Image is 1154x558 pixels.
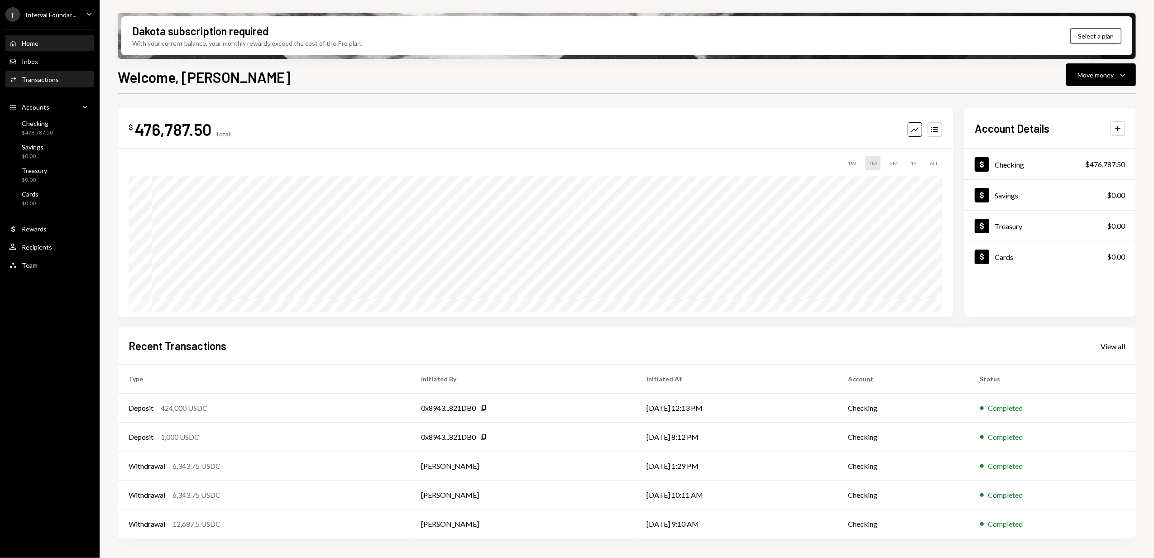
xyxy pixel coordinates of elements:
div: Treasury [22,167,47,174]
button: Move money [1066,63,1136,86]
a: Treasury$0.00 [5,164,94,186]
div: Savings [22,143,43,151]
a: View all [1101,341,1125,351]
div: View all [1101,342,1125,351]
div: Checking [22,120,53,127]
a: Checking$476,787.50 [5,117,94,139]
td: [DATE] 9:10 AM [636,510,838,539]
div: Move money [1077,70,1114,80]
a: Treasury$0.00 [964,211,1136,241]
td: Checking [837,510,969,539]
a: Recipients [5,239,94,255]
div: 3M [886,156,901,170]
div: Withdrawal [129,490,165,500]
div: Home [22,39,38,47]
div: Accounts [22,103,49,111]
a: Cards$0.00 [5,188,94,209]
td: [DATE] 8:12 PM [636,423,838,452]
div: $476,787.50 [1085,159,1125,170]
button: Select a plan [1070,28,1121,44]
td: Checking [837,452,969,481]
div: Transactions [22,76,59,83]
a: Accounts [5,99,94,115]
td: [PERSON_NAME] [411,481,636,510]
div: Completed [988,519,1023,529]
div: Dakota subscription required [132,24,268,38]
div: I [5,7,20,22]
div: $0.00 [1107,221,1125,231]
div: Inbox [22,58,38,65]
div: ALL [926,156,942,170]
h2: Recent Transactions [129,338,226,353]
div: Treasury [995,222,1022,231]
a: Transactions [5,71,94,87]
div: Completed [988,461,1023,471]
div: $0.00 [22,176,47,184]
td: [DATE] 1:29 PM [636,452,838,481]
th: Status [969,365,1136,394]
td: [PERSON_NAME] [411,452,636,481]
td: [PERSON_NAME] [411,510,636,539]
a: Savings$0.00 [964,180,1136,210]
td: Checking [837,423,969,452]
div: $0.00 [1107,190,1125,201]
a: Checking$476,787.50 [964,149,1136,179]
h2: Account Details [975,121,1049,136]
div: Rewards [22,225,47,233]
div: Withdrawal [129,519,165,529]
a: Home [5,35,94,51]
div: 1,000 USDC [161,432,199,443]
div: Total [215,130,230,138]
div: Savings [995,191,1018,200]
div: Interval Foundat... [25,11,77,19]
td: Checking [837,481,969,510]
div: $476,787.50 [22,129,53,137]
div: 6,343.75 USDC [172,461,220,471]
a: Inbox [5,53,94,69]
div: Cards [995,253,1013,261]
div: Checking [995,160,1024,169]
div: 424,000 USDC [161,403,207,414]
div: 1M [865,156,881,170]
div: $0.00 [22,200,38,207]
div: Completed [988,432,1023,443]
th: Initiated At [636,365,838,394]
th: Type [118,365,411,394]
div: Withdrawal [129,461,165,471]
td: [DATE] 12:13 PM [636,394,838,423]
td: Checking [837,394,969,423]
h1: Welcome, [PERSON_NAME] [118,68,291,86]
div: Cards [22,190,38,198]
div: 1W [844,156,860,170]
div: $ [129,123,133,132]
div: Deposit [129,432,153,443]
div: 0x8943...821DB0 [421,403,476,414]
div: 1Y [907,156,920,170]
div: Completed [988,490,1023,500]
a: Rewards [5,221,94,237]
div: 12,687.5 USDC [172,519,220,529]
th: Initiated By [411,365,636,394]
div: $0.00 [1107,251,1125,262]
div: With your current balance, your monthly rewards exceed the cost of the Pro plan. [132,38,362,48]
a: Savings$0.00 [5,140,94,162]
div: Completed [988,403,1023,414]
div: Team [22,261,38,269]
div: $0.00 [22,153,43,160]
div: 0x8943...821DB0 [421,432,476,443]
div: Recipients [22,243,52,251]
th: Account [837,365,969,394]
td: [DATE] 10:11 AM [636,481,838,510]
div: 476,787.50 [135,119,211,139]
a: Cards$0.00 [964,241,1136,272]
div: Deposit [129,403,153,414]
div: 6,343.75 USDC [172,490,220,500]
a: Team [5,257,94,273]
